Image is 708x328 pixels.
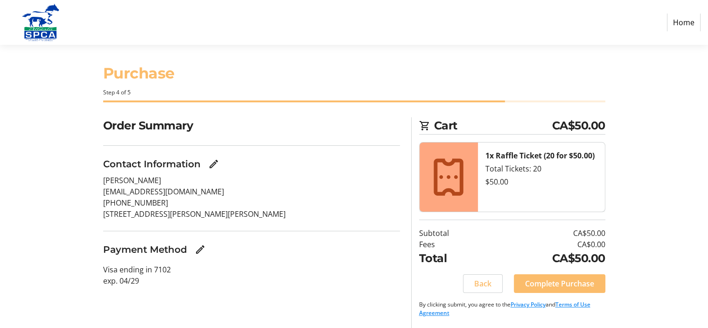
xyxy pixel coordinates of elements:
[486,228,605,239] td: CA$50.00
[485,176,597,187] div: $50.00
[103,88,605,97] div: Step 4 of 5
[103,175,400,186] p: [PERSON_NAME]
[485,150,595,161] strong: 1x Raffle Ticket (20 for $50.00)
[103,157,201,171] h3: Contact Information
[485,163,597,174] div: Total Tickets: 20
[103,197,400,208] p: [PHONE_NUMBER]
[419,250,486,267] td: Total
[474,278,491,289] span: Back
[525,278,594,289] span: Complete Purchase
[552,117,605,134] span: CA$50.00
[103,242,187,257] h3: Payment Method
[419,228,486,239] td: Subtotal
[419,300,605,317] p: By clicking submit, you agree to the and
[191,240,210,259] button: Edit Payment Method
[486,239,605,250] td: CA$0.00
[463,274,503,293] button: Back
[419,239,486,250] td: Fees
[7,4,74,41] img: Alberta SPCA's Logo
[511,300,546,308] a: Privacy Policy
[486,250,605,267] td: CA$50.00
[103,264,400,286] p: Visa ending in 7102 exp. 04/29
[419,300,590,317] a: Terms of Use Agreement
[103,117,400,134] h2: Order Summary
[204,155,223,173] button: Edit Contact Information
[103,208,400,220] p: [STREET_ADDRESS][PERSON_NAME][PERSON_NAME]
[667,14,701,31] a: Home
[434,117,552,134] span: Cart
[514,274,605,293] button: Complete Purchase
[103,62,605,85] h1: Purchase
[103,186,400,197] p: [EMAIL_ADDRESS][DOMAIN_NAME]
